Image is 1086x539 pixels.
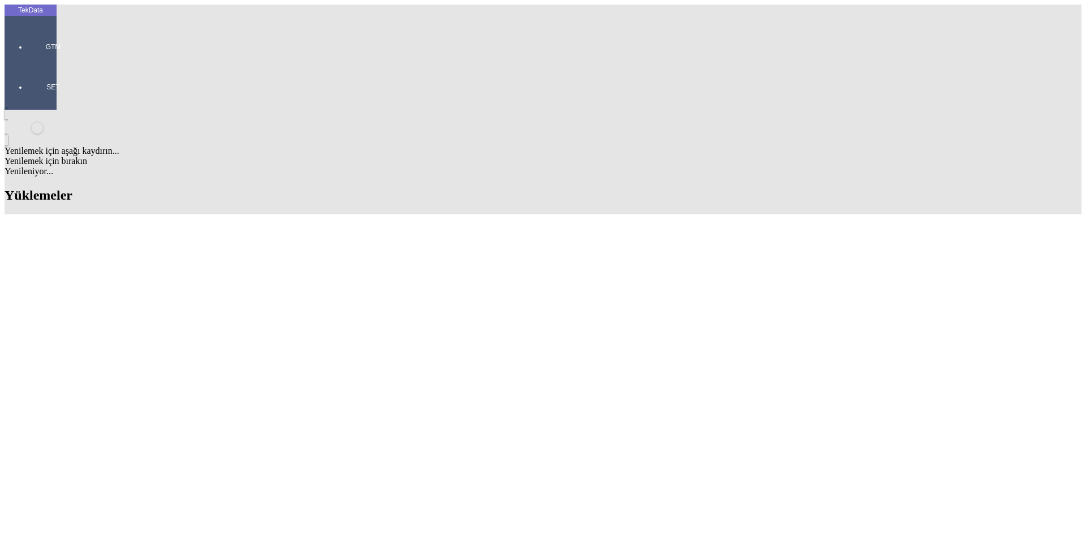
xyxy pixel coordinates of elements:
[5,188,1081,203] h2: Yüklemeler
[5,6,57,15] div: TekData
[5,166,1081,176] div: Yenileniyor...
[36,83,70,92] span: SET
[5,146,1081,156] div: Yenilemek için aşağı kaydırın...
[5,156,1081,166] div: Yenilemek için bırakın
[36,42,70,51] span: GTM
